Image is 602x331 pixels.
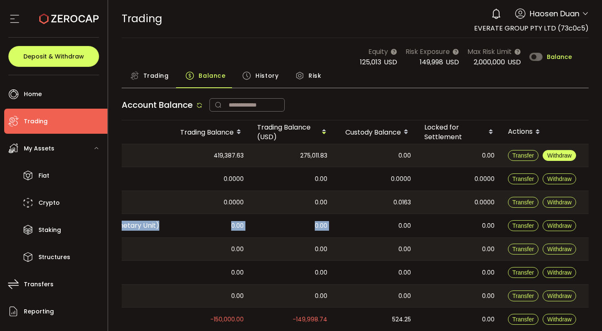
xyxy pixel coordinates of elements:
span: 0.00 [482,315,495,324]
span: History [255,67,278,84]
span: Risk Exposure [406,46,450,57]
span: 0.00 [231,244,244,254]
span: Home [24,88,42,100]
span: 0.00 [315,221,327,231]
iframe: Chat Widget [503,241,602,331]
span: 0.00 [482,151,495,160]
div: Locked for Settlement [418,122,501,142]
span: 0.0000 [474,174,495,184]
button: Withdraw [543,220,576,231]
span: 0.0000 [224,174,244,184]
span: 0.00 [315,244,327,254]
span: 0.00 [315,198,327,207]
span: -149,998.74 [293,315,327,324]
span: 0.0000 [391,174,411,184]
button: Transfer [508,173,539,184]
span: 524.25 [392,315,411,324]
span: 0.00 [315,268,327,278]
span: Transfer [513,199,534,206]
span: 0.00 [482,221,495,231]
span: 0.00 [398,151,411,160]
span: EVERATE GROUP PTY LTD (73c0c5) [474,23,589,33]
span: 0.00 [482,291,495,301]
span: Crypto [38,197,60,209]
div: Trading Balance [167,125,250,139]
span: USD [384,57,397,67]
span: 0.00 [315,174,327,184]
span: 0.00 [231,291,244,301]
button: Withdraw [543,173,576,184]
span: Structures [38,251,70,263]
span: Haosen Duan [530,8,579,19]
span: USD [446,57,459,67]
div: Trading Balance (USD) [250,122,334,142]
span: Transfer [513,152,534,159]
span: Withdraw [547,176,571,182]
span: Fiat [38,170,49,182]
button: Withdraw [543,150,576,161]
span: Trading [24,115,48,127]
span: Withdraw [547,222,571,229]
span: 0.00 [315,291,327,301]
span: 0.0000 [224,198,244,207]
span: Risk [309,67,321,84]
span: Max Risk Limit [467,46,512,57]
button: Transfer [508,197,539,208]
span: 2,000,000 [474,57,505,67]
span: Account Balance [122,99,193,111]
span: 0.00 [231,221,244,231]
button: Deposit & Withdraw [8,46,99,67]
span: 0.00 [398,291,411,301]
span: My Assets [24,143,54,155]
span: Transfer [513,176,534,182]
span: Staking [38,224,61,236]
span: USD [508,57,521,67]
div: Custody Balance [334,125,418,139]
span: 419,387.63 [214,151,244,160]
span: 0.00 [398,268,411,278]
span: Deposit & Withdraw [23,53,84,59]
span: Reporting [24,306,54,318]
span: 0.00 [231,268,244,278]
button: Transfer [508,150,539,161]
button: Transfer [508,220,539,231]
span: Balance [547,54,572,60]
button: Withdraw [543,197,576,208]
span: Withdraw [547,199,571,206]
span: Equity [368,46,388,57]
span: Transfer [513,222,534,229]
span: 275,011.83 [300,151,327,160]
span: 0.00 [482,244,495,254]
span: 0.00 [482,268,495,278]
span: 149,998 [420,57,443,67]
span: 0.00 [398,244,411,254]
span: 0.0000 [474,198,495,207]
span: Transfers [24,278,54,290]
span: Balance [199,67,225,84]
span: -150,000.00 [210,315,244,324]
span: Trading [143,67,169,84]
span: Trading [122,11,162,26]
div: Actions [501,125,589,139]
span: 0.0163 [393,198,411,207]
span: 125,013 [360,57,381,67]
span: 0.00 [398,221,411,231]
span: Withdraw [547,152,571,159]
